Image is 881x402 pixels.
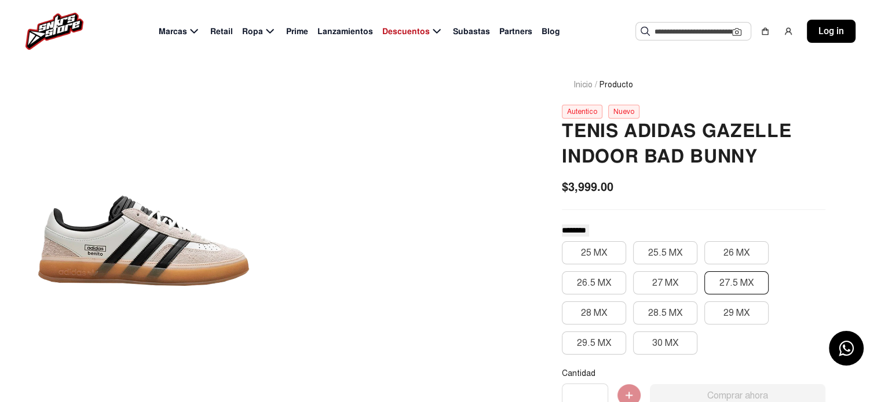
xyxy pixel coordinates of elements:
[542,25,560,38] span: Blog
[784,27,793,36] img: user
[704,301,769,324] button: 29 MX
[573,80,593,90] a: Inicio
[562,301,626,324] button: 28 MX
[732,27,741,36] img: Cámara
[761,27,770,36] img: shopping
[317,25,373,38] span: Lanzamientos
[159,25,187,38] span: Marcas
[499,25,532,38] span: Partners
[562,331,626,355] button: 29.5 MX
[562,105,602,119] div: Autentico
[242,25,263,38] span: Ropa
[562,241,626,264] button: 25 MX
[453,25,490,38] span: Subastas
[25,13,83,50] img: logo
[818,24,844,38] span: Log in
[286,25,308,38] span: Prime
[599,79,633,91] span: Producto
[704,271,769,294] button: 27.5 MX
[562,368,825,379] p: Cantidad
[633,301,697,324] button: 28.5 MX
[562,271,626,294] button: 26.5 MX
[633,271,697,294] button: 27 MX
[562,119,825,169] h2: TENIS ADIDAS GAZELLE INDOOR BAD BUNNY
[210,25,233,38] span: Retail
[608,105,639,119] div: Nuevo
[595,79,597,91] span: /
[641,27,650,36] img: Buscar
[562,178,613,196] span: $3,999.00
[382,25,430,38] span: Descuentos
[633,331,697,355] button: 30 MX
[633,241,697,264] button: 25.5 MX
[704,241,769,264] button: 26 MX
